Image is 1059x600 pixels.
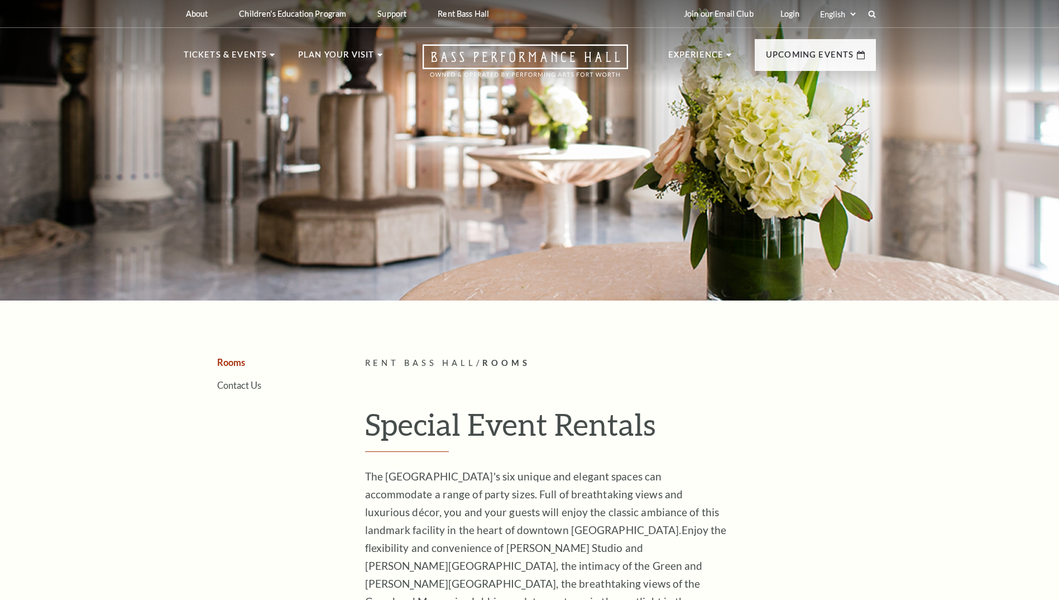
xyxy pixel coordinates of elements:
[217,357,245,368] a: Rooms
[482,358,530,368] span: Rooms
[365,470,720,536] span: The [GEOGRAPHIC_DATA]'s six unique and elegant spaces can accommodate a range of party sizes. Ful...
[438,9,489,18] p: Rent Bass Hall
[668,48,724,68] p: Experience
[217,380,261,391] a: Contact Us
[184,48,267,68] p: Tickets & Events
[377,9,406,18] p: Support
[365,358,477,368] span: Rent Bass Hall
[766,48,854,68] p: Upcoming Events
[186,9,208,18] p: About
[239,9,346,18] p: Children's Education Program
[365,406,876,452] h1: Special Event Rentals
[298,48,375,68] p: Plan Your Visit
[818,9,857,20] select: Select:
[365,356,876,370] p: /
